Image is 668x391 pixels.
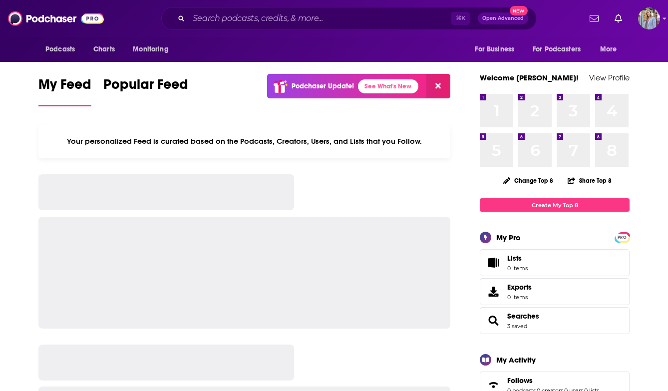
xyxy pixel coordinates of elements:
button: Show profile menu [638,7,660,29]
span: 0 items [507,294,532,301]
button: open menu [38,40,88,59]
span: Exports [483,285,503,299]
a: See What's New [358,79,418,93]
span: For Business [475,42,514,56]
a: 3 saved [507,323,527,330]
button: Change Top 8 [497,174,559,187]
a: View Profile [589,73,630,82]
a: Create My Top 8 [480,198,630,212]
a: Follows [507,376,599,385]
img: Podchaser - Follow, Share and Rate Podcasts [8,9,104,28]
span: For Podcasters [533,42,581,56]
div: My Activity [496,355,536,365]
button: open menu [526,40,595,59]
a: PRO [616,233,628,241]
a: Popular Feed [103,76,188,106]
span: New [510,6,528,15]
div: Your personalized Feed is curated based on the Podcasts, Creators, Users, and Lists that you Follow. [38,124,450,158]
span: Exports [507,283,532,292]
button: open menu [126,40,181,59]
a: Show notifications dropdown [586,10,603,27]
a: Show notifications dropdown [611,10,626,27]
button: Share Top 8 [567,171,612,190]
span: PRO [616,234,628,241]
div: My Pro [496,233,521,242]
button: open menu [593,40,630,59]
span: ⌘ K [451,12,470,25]
span: Podcasts [45,42,75,56]
a: Welcome [PERSON_NAME]! [480,73,579,82]
a: Searches [507,312,539,321]
img: User Profile [638,7,660,29]
p: Podchaser Update! [292,82,354,90]
button: open menu [468,40,527,59]
span: Lists [507,254,528,263]
div: Search podcasts, credits, & more... [161,7,537,30]
a: Lists [480,249,630,276]
span: Lists [483,256,503,270]
a: Charts [87,40,121,59]
span: Follows [507,376,533,385]
a: My Feed [38,76,91,106]
a: Searches [483,314,503,328]
span: Monitoring [133,42,168,56]
span: 0 items [507,265,528,272]
input: Search podcasts, credits, & more... [189,10,451,26]
span: Open Advanced [482,16,524,21]
span: Popular Feed [103,76,188,99]
span: My Feed [38,76,91,99]
span: Charts [93,42,115,56]
a: Exports [480,278,630,305]
button: Open AdvancedNew [478,12,528,24]
span: Lists [507,254,522,263]
span: More [600,42,617,56]
span: Searches [480,307,630,334]
span: Logged in as JFMuntsinger [638,7,660,29]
